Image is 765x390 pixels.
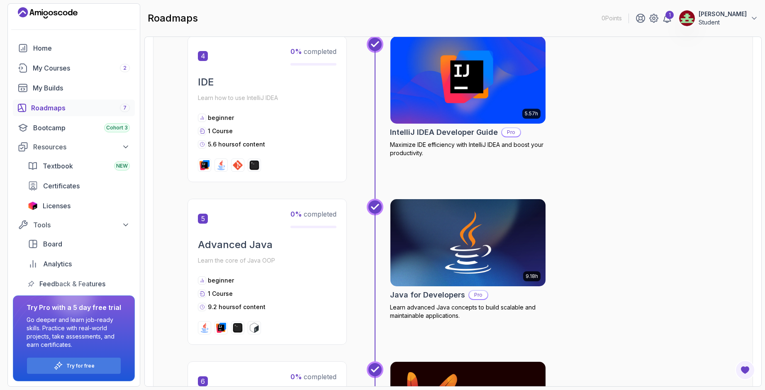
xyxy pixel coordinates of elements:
h2: IntelliJ IDEA Developer Guide [390,127,498,138]
a: textbook [23,158,135,174]
a: Java for Developers card9.18hJava for DevelopersProLearn advanced Java concepts to build scalable... [390,199,546,320]
a: analytics [23,256,135,272]
a: builds [13,80,135,96]
p: Pro [502,128,520,136]
p: Learn advanced Java concepts to build scalable and maintainable applications. [390,303,546,320]
span: Analytics [43,259,72,269]
a: courses [13,60,135,76]
a: Landing page [18,6,78,19]
img: bash logo [249,323,259,333]
span: Licenses [43,201,71,211]
p: 5.57h [525,110,538,117]
a: licenses [23,197,135,214]
span: Textbook [43,161,73,171]
div: Roadmaps [31,103,130,113]
p: 0 Points [602,14,622,22]
img: java logo [216,160,226,170]
p: Pro [469,291,487,299]
p: Learn the core of Java OOP [198,255,336,266]
span: completed [290,47,336,56]
div: Home [33,43,130,53]
span: 5 [198,214,208,224]
p: Go deeper and learn job-ready skills. Practice with real-world projects, take assessments, and ea... [27,316,121,349]
img: user profile image [679,10,695,26]
span: 4 [198,51,208,61]
span: 0 % [290,210,302,218]
img: IntelliJ IDEA Developer Guide card [390,37,546,124]
h2: IDE [198,76,336,89]
button: Resources [13,139,135,154]
span: completed [290,210,336,218]
a: board [23,236,135,252]
button: Open Feedback Button [735,360,755,380]
a: roadmaps [13,100,135,116]
div: Resources [33,142,130,152]
a: 1 [662,13,672,23]
button: user profile image[PERSON_NAME]Student [679,10,758,27]
div: Tools [33,220,130,230]
button: Try for free [27,357,121,374]
span: 7 [123,105,127,111]
div: 1 [665,11,674,19]
button: Tools [13,217,135,232]
img: terminal logo [249,160,259,170]
img: git logo [233,160,243,170]
span: Board [43,239,62,249]
img: Java for Developers card [390,199,546,286]
span: Feedback & Features [39,279,105,289]
p: beginner [208,114,234,122]
a: home [13,40,135,56]
div: Bootcamp [33,123,130,133]
span: NEW [116,163,128,169]
div: My Builds [33,83,130,93]
a: feedback [23,275,135,292]
p: 9.18h [526,273,538,280]
p: beginner [208,276,234,285]
h2: Java for Developers [390,289,465,301]
a: IntelliJ IDEA Developer Guide card5.57hIntelliJ IDEA Developer GuideProMaximize IDE efficiency wi... [390,36,546,157]
p: [PERSON_NAME] [699,10,747,18]
img: intellij logo [216,323,226,333]
h2: roadmaps [148,12,198,25]
p: Maximize IDE efficiency with IntelliJ IDEA and boost your productivity. [390,141,546,157]
span: Certificates [43,181,80,191]
div: My Courses [33,63,130,73]
span: completed [290,373,336,381]
span: 0 % [290,47,302,56]
a: bootcamp [13,119,135,136]
img: java logo [200,323,210,333]
p: 5.6 hours of content [208,140,265,149]
p: 9.2 hours of content [208,303,266,311]
img: terminal logo [233,323,243,333]
img: jetbrains icon [28,202,38,210]
span: Cohort 3 [106,124,128,131]
span: 1 Course [208,290,233,297]
span: 6 [198,376,208,386]
span: 0 % [290,373,302,381]
img: intellij logo [200,160,210,170]
a: certificates [23,178,135,194]
p: Learn how to use IntelliJ IDEA [198,92,336,104]
span: 1 Course [208,127,233,134]
p: Student [699,18,747,27]
span: 2 [123,65,127,71]
h2: Advanced Java [198,238,336,251]
a: Try for free [66,363,95,369]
